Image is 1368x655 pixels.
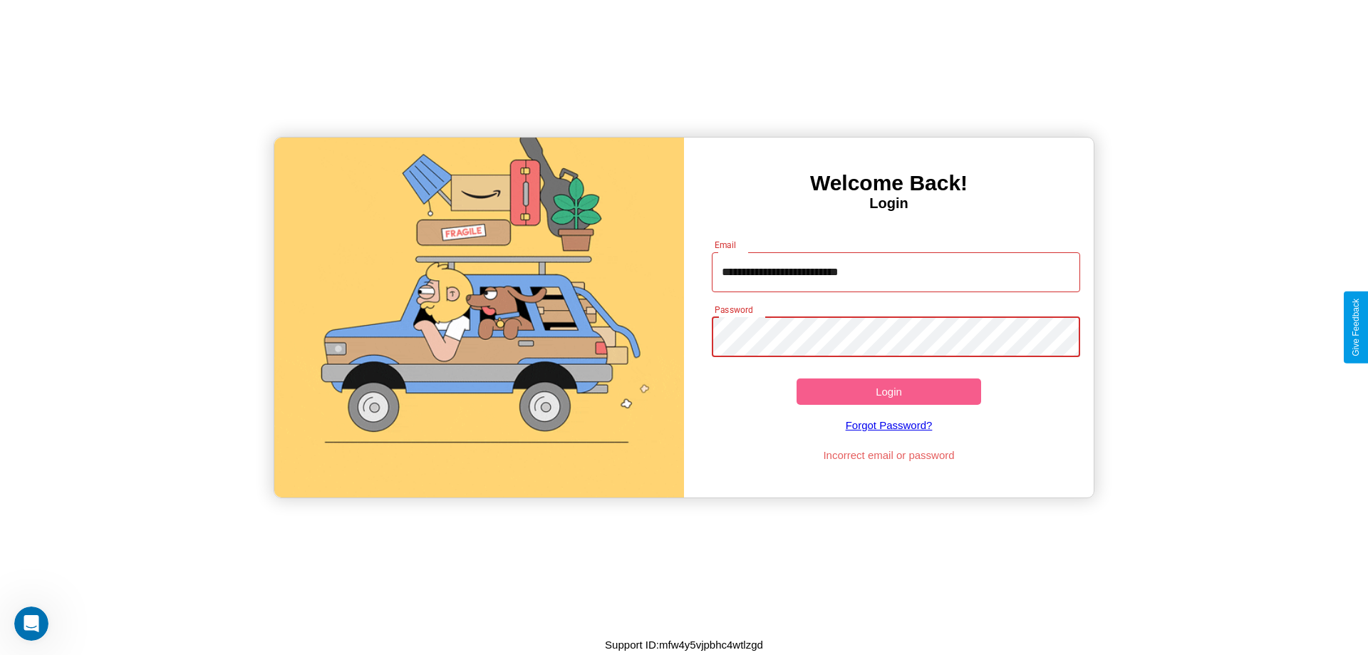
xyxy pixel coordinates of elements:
[705,445,1074,465] p: Incorrect email or password
[715,239,737,251] label: Email
[797,378,981,405] button: Login
[1351,299,1361,356] div: Give Feedback
[274,138,684,497] img: gif
[684,195,1094,212] h4: Login
[605,635,763,654] p: Support ID: mfw4y5vjpbhc4wtlzgd
[14,607,48,641] iframe: Intercom live chat
[684,171,1094,195] h3: Welcome Back!
[715,304,752,316] label: Password
[705,405,1074,445] a: Forgot Password?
